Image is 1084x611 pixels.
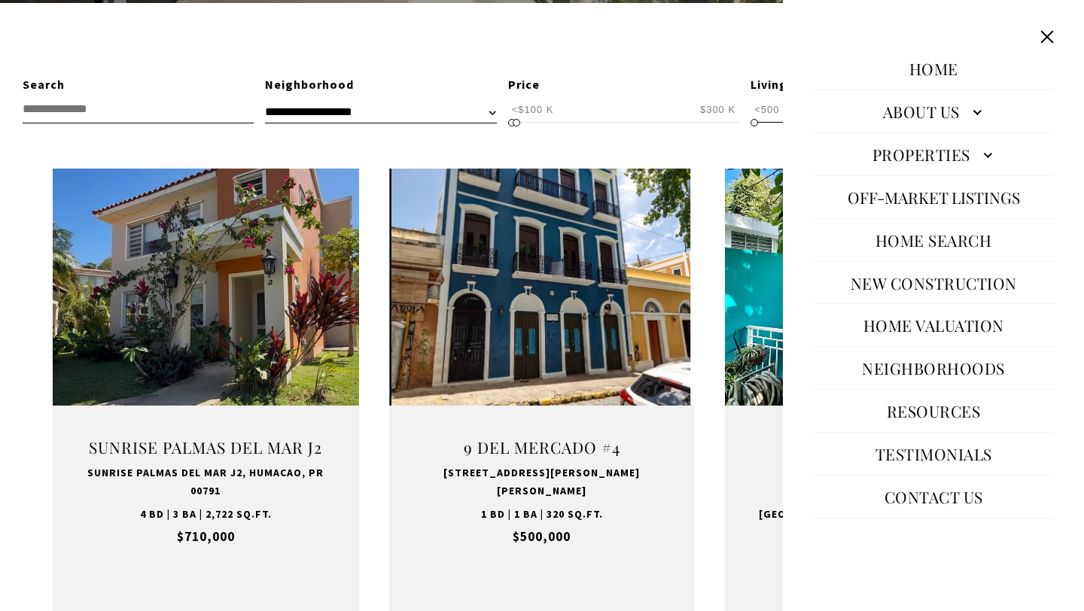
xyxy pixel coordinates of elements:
[843,265,1025,301] a: New Construction
[854,350,1012,386] a: Neighborhoods
[879,393,988,429] a: Resources
[508,75,739,95] div: Price
[877,479,991,515] a: Contact Us
[19,93,215,121] span: I agree to be contacted by [PERSON_NAME] International Real Estate PR via text, call & email. To ...
[16,48,218,59] div: Call or text [DATE], we are here to help!
[696,102,739,117] span: $300 K
[813,136,1054,172] a: Properties
[868,436,1000,472] a: Testimonials
[16,34,218,44] div: Do you have questions?
[856,307,1012,343] a: Home Valuation
[868,222,1000,258] a: Home Search
[840,179,1028,215] button: Off-Market Listings
[265,75,496,95] div: Neighborhood
[508,102,558,117] span: <$100 K
[62,71,187,86] span: [PHONE_NUMBER]
[1033,23,1061,51] button: Close this option
[902,50,966,87] a: Home
[813,93,1054,129] a: About Us
[23,75,254,95] div: Search
[751,75,982,95] div: Living Area
[751,102,805,117] span: <500 sqft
